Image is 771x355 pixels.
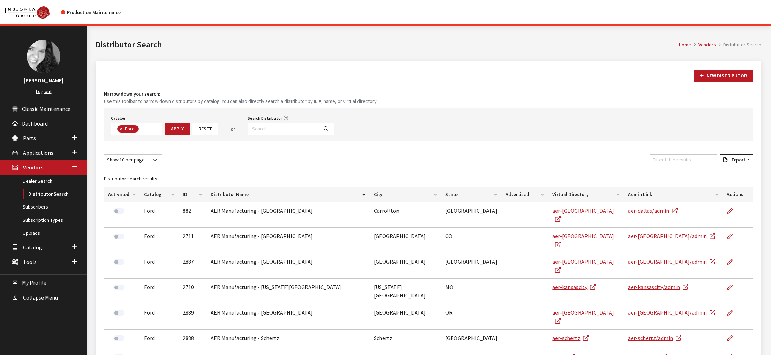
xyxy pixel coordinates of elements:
[113,208,124,214] label: Activate Dealer
[23,294,58,301] span: Collapse Menu
[206,228,370,253] td: AER Manufacturing - [GEOGRAPHIC_DATA]
[206,187,370,202] th: Distributor Name: activate to sort column descending
[727,304,739,322] a: Edit Distributor
[7,76,80,84] h3: [PERSON_NAME]
[370,279,441,304] td: [US_STATE][GEOGRAPHIC_DATA]
[727,202,739,220] a: Edit Distributor
[23,164,43,171] span: Vendors
[61,9,121,16] div: Production Maintenance
[370,228,441,253] td: [GEOGRAPHIC_DATA]
[179,202,206,228] td: 882
[140,253,179,279] td: Ford
[628,233,715,240] a: aer-[GEOGRAPHIC_DATA]/admin
[624,187,723,202] th: Admin Link: activate to sort column ascending
[650,154,717,165] input: Filter table results
[230,126,235,133] span: or
[441,253,501,279] td: [GEOGRAPHIC_DATA]
[370,330,441,348] td: Schertz
[552,258,614,273] a: aer-[GEOGRAPHIC_DATA]
[691,41,716,48] li: Vendors
[117,125,124,133] button: Remove item
[206,253,370,279] td: AER Manufacturing - [GEOGRAPHIC_DATA]
[628,258,715,265] a: aer-[GEOGRAPHIC_DATA]/admin
[23,135,36,142] span: Parts
[113,234,124,239] label: Activate Dealer
[140,330,179,348] td: Ford
[104,90,753,98] h4: Narrow down your search:
[729,157,746,163] span: Export
[23,258,37,265] span: Tools
[22,105,70,112] span: Classic Maintenance
[179,253,206,279] td: 2887
[140,202,179,228] td: Ford
[23,149,53,156] span: Applications
[111,123,162,135] span: Select
[628,309,715,316] a: aer-[GEOGRAPHIC_DATA]/admin
[113,259,124,265] label: Activate Dealer
[679,41,691,48] a: Home
[720,154,753,165] button: Export
[23,244,42,251] span: Catalog
[141,126,144,133] textarea: Search
[248,115,282,121] label: Search Distributor
[113,310,124,316] label: Activate Dealer
[441,187,501,202] th: State: activate to sort column ascending
[552,334,589,341] a: aer-schertz
[179,330,206,348] td: 2888
[727,330,739,347] a: Edit Distributor
[179,304,206,330] td: 2889
[117,125,139,133] li: Ford
[370,304,441,330] td: [GEOGRAPHIC_DATA]
[318,123,334,135] button: Search
[727,228,739,245] a: Edit Distributor
[552,309,614,324] a: aer-[GEOGRAPHIC_DATA]
[206,304,370,330] td: AER Manufacturing - [GEOGRAPHIC_DATA]
[723,187,753,202] th: Actions
[120,126,122,132] span: ×
[192,123,218,135] button: Reset
[113,335,124,341] label: Activate Dealer
[104,98,753,105] small: Use this toolbar to narrow down distributors by catalog. You can also directly search a distribut...
[628,207,678,214] a: aer-dallas/admin
[628,284,688,290] a: aer-kansascity/admin
[206,202,370,228] td: AER Manufacturing - [GEOGRAPHIC_DATA]
[370,253,441,279] td: [GEOGRAPHIC_DATA]
[441,330,501,348] td: [GEOGRAPHIC_DATA]
[694,70,753,82] button: New Distributor
[548,187,624,202] th: Virtual Directory: activate to sort column ascending
[22,279,46,286] span: My Profile
[140,304,179,330] td: Ford
[206,330,370,348] td: AER Manufacturing - Schertz
[716,41,761,48] li: Distributor Search
[140,187,179,202] th: Catalog: activate to sort column ascending
[552,207,614,222] a: aer-[GEOGRAPHIC_DATA]
[111,115,126,121] label: Catalog
[140,279,179,304] td: Ford
[124,126,136,132] span: Ford
[179,279,206,304] td: 2710
[22,120,48,127] span: Dashboard
[727,279,739,296] a: Edit Distributor
[179,228,206,253] td: 2711
[501,187,548,202] th: Advertised: activate to sort column ascending
[628,334,681,341] a: aer-schertz/admin
[441,202,501,228] td: [GEOGRAPHIC_DATA]
[441,304,501,330] td: OR
[104,187,140,202] th: Activated: activate to sort column ascending
[248,123,318,135] input: Search
[4,6,50,19] img: Catalog Maintenance
[179,187,206,202] th: ID: activate to sort column ascending
[552,284,596,290] a: aer-kansascity
[552,233,614,248] a: aer-[GEOGRAPHIC_DATA]
[104,171,753,187] caption: Distributor search results:
[165,123,190,135] button: Apply
[140,228,179,253] td: Ford
[36,88,52,95] a: Log out
[27,40,60,73] img: Khrystal Dorton
[727,253,739,271] a: Edit Distributor
[441,279,501,304] td: MO
[4,6,61,19] a: Insignia Group logo
[370,187,441,202] th: City: activate to sort column ascending
[370,202,441,228] td: Carrollton
[96,38,679,51] h1: Distributor Search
